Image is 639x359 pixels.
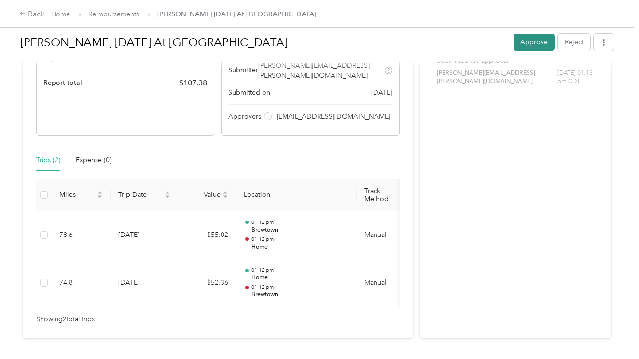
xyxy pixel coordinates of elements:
span: [DATE] [371,87,392,97]
th: Track Method [357,179,419,211]
span: [DATE] 01:13 pm CDT [557,69,595,86]
p: 01:12 pm [251,236,349,243]
iframe: Everlance-gr Chat Button Frame [585,305,639,359]
span: Report total [43,78,82,88]
span: Value [186,191,221,199]
span: Submitter [228,65,258,75]
p: 01:12 pm [251,219,349,226]
p: Home [251,243,349,251]
span: Approvers [228,111,261,122]
th: Trip Date [111,179,178,211]
span: [PERSON_NAME] [DATE] At [GEOGRAPHIC_DATA] [157,9,316,19]
span: Miles [59,191,95,199]
th: Miles [52,179,111,211]
th: Location [236,179,357,211]
button: Reject [558,34,590,51]
p: 01:12 pm [251,284,349,290]
span: Trip Date [118,191,163,199]
td: [DATE] [111,211,178,260]
td: [DATE] [111,259,178,307]
div: Trips (2) [36,155,60,166]
a: Reimbursements [88,10,139,18]
span: [PERSON_NAME][EMAIL_ADDRESS][PERSON_NAME][DOMAIN_NAME] [437,69,558,86]
p: Brewtown [251,290,349,299]
span: caret-down [165,194,170,200]
h1: Lucas Betts Wednesday At Brewtown [20,31,507,54]
td: 74.8 [52,259,111,307]
span: Track Method [364,187,404,203]
span: caret-up [165,190,170,195]
span: caret-up [222,190,228,195]
span: caret-up [97,190,103,195]
span: [PERSON_NAME][EMAIL_ADDRESS][PERSON_NAME][DOMAIN_NAME] [258,60,383,81]
td: Manual [357,211,419,260]
span: $ 107.38 [179,77,207,89]
td: $52.36 [178,259,236,307]
th: Value [178,179,236,211]
td: Manual [357,259,419,307]
span: [EMAIL_ADDRESS][DOMAIN_NAME] [277,111,390,122]
button: Approve [514,34,555,51]
p: 01:12 pm [251,267,349,274]
td: 78.6 [52,211,111,260]
p: Brewtown [251,226,349,235]
span: caret-down [222,194,228,200]
a: Home [51,10,70,18]
p: Home [251,274,349,282]
span: Showing 2 total trips [36,314,95,325]
span: Submitted on [228,87,270,97]
td: $55.02 [178,211,236,260]
span: caret-down [97,194,103,200]
div: Back [19,9,44,20]
div: Expense (0) [76,155,111,166]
